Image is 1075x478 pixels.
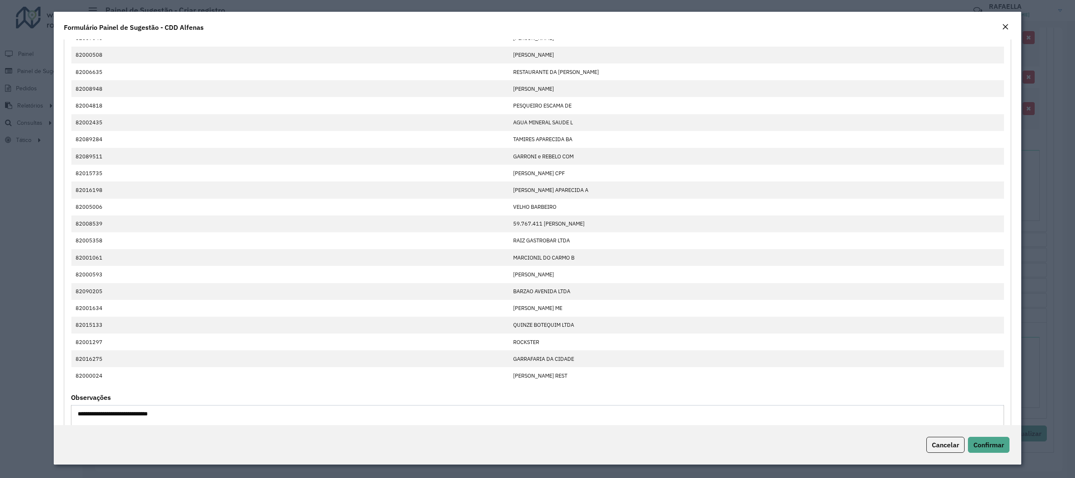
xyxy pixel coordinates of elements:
[64,22,204,32] h4: Formulário Painel de Sugestão - CDD Alfenas
[509,63,1004,80] td: RESTAURANTE DA [PERSON_NAME]
[509,97,1004,114] td: PESQUEIRO ESCAMA DE
[509,148,1004,165] td: GARRONI e REBELO COM
[71,266,509,283] td: 82000593
[968,437,1009,453] button: Confirmar
[71,300,509,317] td: 82001634
[509,367,1004,384] td: [PERSON_NAME] REST
[71,334,509,350] td: 82001297
[509,165,1004,181] td: [PERSON_NAME] CPF
[1002,24,1009,30] em: Fechar
[509,199,1004,215] td: VELHO BARBEIRO
[71,63,509,80] td: 82006635
[509,300,1004,317] td: [PERSON_NAME] ME
[71,215,509,232] td: 82008539
[71,283,509,300] td: 82090205
[509,350,1004,367] td: GARRAFARIA DA CIDADE
[71,249,509,266] td: 82001061
[71,47,509,63] td: 82000508
[509,266,1004,283] td: [PERSON_NAME]
[509,181,1004,198] td: [PERSON_NAME] APARECIDA A
[71,80,509,97] td: 82008948
[71,317,509,334] td: 82015133
[999,22,1011,33] button: Close
[71,199,509,215] td: 82005006
[509,249,1004,266] td: MARCIONIL DO CARMO B
[509,317,1004,334] td: QUINZE BOTEQUIM LTDA
[71,131,509,148] td: 82089284
[71,148,509,165] td: 82089511
[926,437,965,453] button: Cancelar
[509,215,1004,232] td: 59.767.411 [PERSON_NAME]
[71,350,509,367] td: 82016275
[509,334,1004,350] td: ROCKSTER
[71,165,509,181] td: 82015735
[71,367,509,384] td: 82000024
[509,80,1004,97] td: [PERSON_NAME]
[71,114,509,131] td: 82002435
[509,283,1004,300] td: BARZAO AVENIDA LTDA
[509,47,1004,63] td: [PERSON_NAME]
[71,97,509,114] td: 82004818
[71,392,111,402] label: Observações
[509,232,1004,249] td: RAIZ GASTROBAR LTDA
[932,441,959,449] span: Cancelar
[973,441,1004,449] span: Confirmar
[71,232,509,249] td: 82005358
[71,181,509,198] td: 82016198
[509,114,1004,131] td: AGUA MINERAL SAUDE L
[509,131,1004,148] td: TAMIRES APARECIDA BA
